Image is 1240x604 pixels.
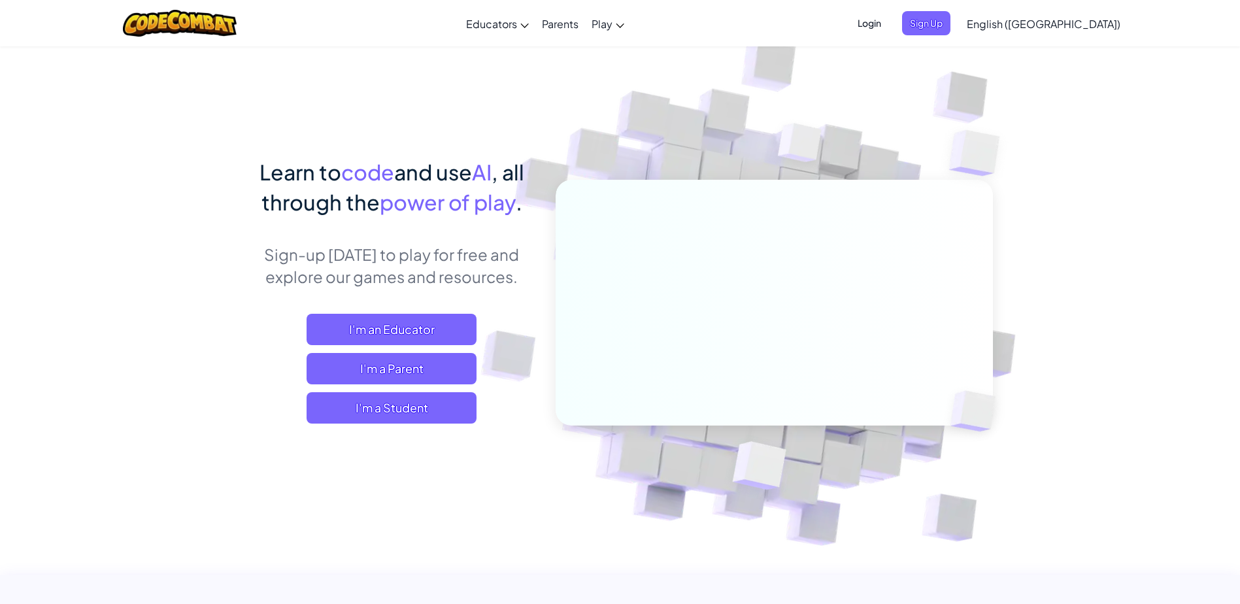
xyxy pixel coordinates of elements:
[928,363,1026,459] img: Overlap cubes
[248,243,536,288] p: Sign-up [DATE] to play for free and explore our games and resources.
[535,6,585,41] a: Parents
[260,159,341,185] span: Learn to
[967,17,1120,31] span: English ([GEOGRAPHIC_DATA])
[960,6,1127,41] a: English ([GEOGRAPHIC_DATA])
[307,392,477,424] button: I'm a Student
[923,98,1036,209] img: Overlap cubes
[753,97,847,195] img: Overlap cubes
[123,10,237,37] img: CodeCombat logo
[700,414,817,522] img: Overlap cubes
[307,314,477,345] a: I'm an Educator
[341,159,394,185] span: code
[902,11,950,35] button: Sign Up
[380,189,516,215] span: power of play
[307,353,477,384] a: I'm a Parent
[592,17,612,31] span: Play
[472,159,492,185] span: AI
[850,11,889,35] button: Login
[585,6,631,41] a: Play
[466,17,517,31] span: Educators
[460,6,535,41] a: Educators
[516,189,522,215] span: .
[394,159,472,185] span: and use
